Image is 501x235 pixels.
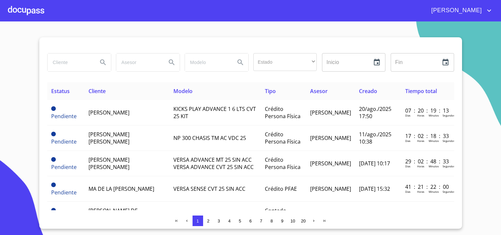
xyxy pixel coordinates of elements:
[185,53,230,71] input: search
[233,54,248,70] button: Search
[265,207,301,221] span: Contado Persona Física
[288,216,298,226] button: 10
[443,164,455,168] p: Segundos
[51,183,56,187] span: Pendiente
[89,109,129,116] span: [PERSON_NAME]
[417,190,424,193] p: Horas
[405,87,437,95] span: Tiempo total
[429,139,439,143] p: Minutos
[281,218,283,223] span: 9
[51,208,56,213] span: Pendiente
[256,216,267,226] button: 7
[405,209,450,216] p: 47 : 02 : 10 : 55
[249,218,252,223] span: 6
[443,114,455,117] p: Segundos
[298,216,309,226] button: 20
[51,106,56,111] span: Pendiente
[290,218,295,223] span: 10
[228,218,231,223] span: 4
[310,87,328,95] span: Asesor
[218,218,220,223] span: 3
[95,54,111,70] button: Search
[426,5,493,16] button: account of current user
[429,190,439,193] p: Minutos
[265,87,276,95] span: Tipo
[310,160,351,167] span: [PERSON_NAME]
[359,131,391,145] span: 11/ago./2025 10:38
[265,131,301,145] span: Crédito Persona Física
[405,190,411,193] p: Dias
[51,163,77,171] span: Pendiente
[51,189,77,196] span: Pendiente
[239,218,241,223] span: 5
[405,139,411,143] p: Dias
[207,218,209,223] span: 2
[260,218,262,223] span: 7
[235,216,245,226] button: 5
[405,158,450,165] p: 29 : 02 : 48 : 33
[443,190,455,193] p: Segundos
[301,218,305,223] span: 20
[245,216,256,226] button: 6
[253,53,317,71] div: ​
[429,164,439,168] p: Minutos
[203,216,214,226] button: 2
[405,132,450,140] p: 17 : 02 : 18 : 33
[405,114,411,117] p: Dias
[443,139,455,143] p: Segundos
[164,54,180,70] button: Search
[265,105,301,120] span: Crédito Persona Física
[359,160,390,167] span: [DATE] 10:17
[89,87,106,95] span: Cliente
[224,216,235,226] button: 4
[359,185,390,192] span: [DATE] 15:32
[48,53,92,71] input: search
[89,131,129,145] span: [PERSON_NAME] [PERSON_NAME]
[310,109,351,116] span: [PERSON_NAME]
[265,185,297,192] span: Crédito PFAE
[89,207,138,221] span: [PERSON_NAME] DE [PERSON_NAME]
[417,164,424,168] p: Horas
[173,185,245,192] span: VERSA SENSE CVT 25 SIN ACC
[51,157,56,162] span: Pendiente
[51,138,77,145] span: Pendiente
[405,164,411,168] p: Dias
[429,114,439,117] p: Minutos
[116,53,161,71] input: search
[173,156,254,171] span: VERSA ADVANCE MT 25 SIN ACC VERSA ADVANCE CVT 25 SIN ACC
[426,5,485,16] span: [PERSON_NAME]
[277,216,288,226] button: 9
[51,87,70,95] span: Estatus
[197,218,199,223] span: 1
[417,139,424,143] p: Horas
[267,216,277,226] button: 8
[310,185,351,192] span: [PERSON_NAME]
[265,156,301,171] span: Crédito Persona Física
[173,105,256,120] span: KICKS PLAY ADVANCE 1 6 LTS CVT 25 KIT
[89,156,129,171] span: [PERSON_NAME] [PERSON_NAME]
[51,113,77,120] span: Pendiente
[51,132,56,136] span: Pendiente
[405,183,450,190] p: 41 : 21 : 22 : 00
[359,87,377,95] span: Creado
[270,218,273,223] span: 8
[214,216,224,226] button: 3
[89,185,154,192] span: MA DE LA [PERSON_NAME]
[310,134,351,142] span: [PERSON_NAME]
[405,107,450,114] p: 07 : 20 : 19 : 13
[417,114,424,117] p: Horas
[359,105,391,120] span: 20/ago./2025 17:50
[173,87,193,95] span: Modelo
[193,216,203,226] button: 1
[173,134,246,142] span: NP 300 CHASIS TM AC VDC 25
